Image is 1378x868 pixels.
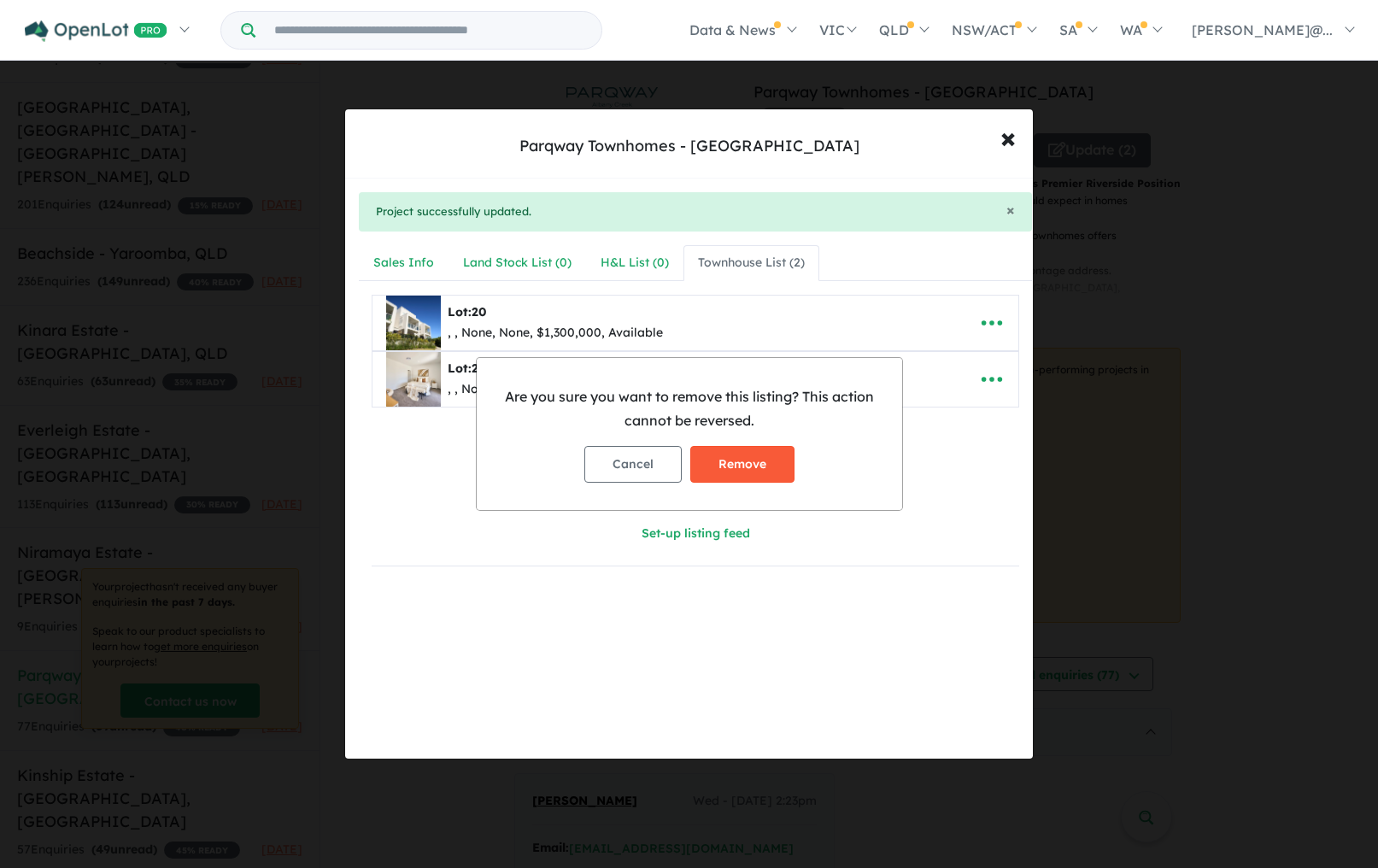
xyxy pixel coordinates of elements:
[584,446,682,483] button: Cancel
[490,385,888,431] p: Are you sure you want to remove this listing? This action cannot be reversed.
[25,21,167,42] img: Openlot PRO Logo White
[1192,21,1333,38] span: [PERSON_NAME]@...
[690,446,795,483] button: Remove
[259,12,598,49] input: Try estate name, suburb, builder or developer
